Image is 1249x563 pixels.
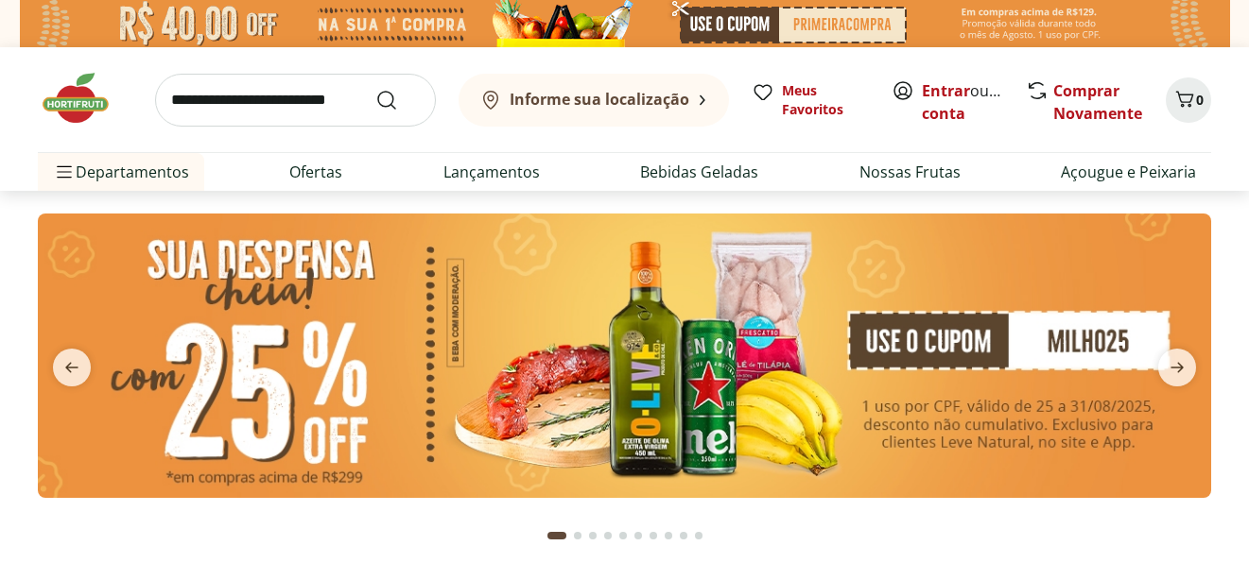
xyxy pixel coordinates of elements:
[922,79,1006,125] span: ou
[289,161,342,183] a: Ofertas
[661,513,676,558] button: Go to page 8 from fs-carousel
[631,513,646,558] button: Go to page 6 from fs-carousel
[691,513,706,558] button: Go to page 10 from fs-carousel
[443,161,540,183] a: Lançamentos
[585,513,600,558] button: Go to page 3 from fs-carousel
[155,74,436,127] input: search
[1196,91,1204,109] span: 0
[375,89,421,111] button: Submit Search
[1061,161,1196,183] a: Açougue e Peixaria
[53,149,189,195] span: Departamentos
[38,349,106,386] button: previous
[859,161,961,183] a: Nossas Frutas
[922,80,1026,124] a: Criar conta
[1143,349,1211,386] button: next
[676,513,691,558] button: Go to page 9 from fs-carousel
[459,74,729,127] button: Informe sua localização
[600,513,616,558] button: Go to page 4 from fs-carousel
[616,513,631,558] button: Go to page 5 from fs-carousel
[570,513,585,558] button: Go to page 2 from fs-carousel
[640,161,758,183] a: Bebidas Geladas
[922,80,970,101] a: Entrar
[53,149,76,195] button: Menu
[544,513,570,558] button: Current page from fs-carousel
[38,70,132,127] img: Hortifruti
[646,513,661,558] button: Go to page 7 from fs-carousel
[1053,80,1142,124] a: Comprar Novamente
[752,81,869,119] a: Meus Favoritos
[38,213,1211,498] img: cupom
[510,89,689,110] b: Informe sua localização
[782,81,869,119] span: Meus Favoritos
[1166,77,1211,123] button: Carrinho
